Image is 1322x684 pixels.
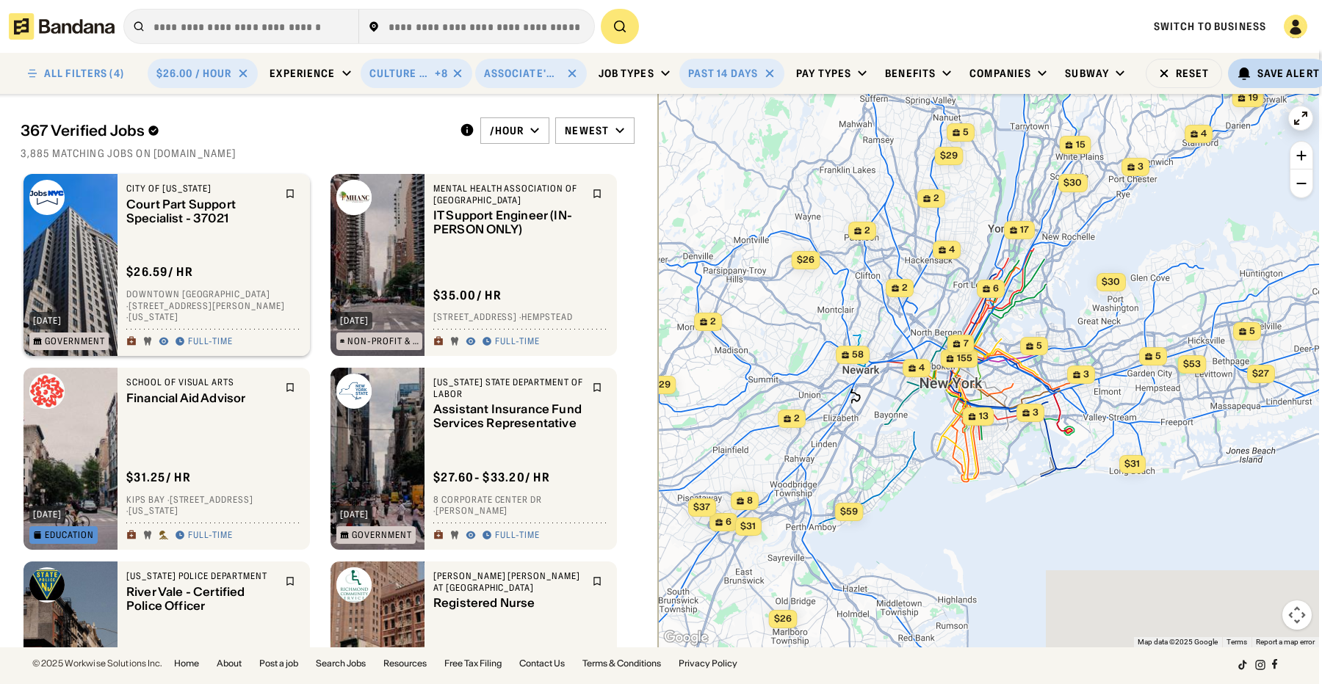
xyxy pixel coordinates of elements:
div: Full-time [495,530,540,542]
div: $26.00 / hour [156,67,232,80]
div: +8 [435,67,448,80]
div: Mental Health Association of [GEOGRAPHIC_DATA] [433,183,583,205]
div: Education [45,531,94,539]
div: City of [US_STATE] [126,183,276,194]
div: grid [21,169,635,647]
a: Free Tax Filing [444,659,502,668]
div: Full-time [188,530,233,542]
span: 4 [949,244,955,256]
div: © 2025 Workwise Solutions Inc. [32,659,162,668]
span: 17 [1020,224,1029,236]
span: 2 [794,412,800,425]
div: Newest [565,124,609,137]
span: 155 [957,352,972,365]
span: $27 [1252,368,1269,379]
span: $31 [1124,458,1140,469]
div: Financial Aid Advisor [126,391,276,405]
a: Terms (opens in new tab) [1227,638,1247,646]
div: [DATE] [340,510,369,519]
div: Benefits [885,67,936,80]
span: 2 [933,192,939,205]
div: $ 35.00 / hr [433,288,502,303]
span: 6 [993,283,999,295]
div: [US_STATE] State Department of Labor [433,376,583,399]
img: City of New York logo [29,180,65,215]
div: Pay Types [796,67,851,80]
div: 367 Verified Jobs [21,122,448,139]
span: 2 [864,225,870,237]
div: Assistant Insurance Fund Services Representative [433,403,583,431]
span: 3 [1083,368,1089,381]
span: $26 [774,613,792,624]
a: Search Jobs [316,659,366,668]
a: Post a job [259,659,298,668]
span: $26 [797,254,814,265]
div: Associate's Degree [484,67,560,80]
div: Full-time [188,336,233,348]
div: Save Alert [1257,67,1320,80]
div: IT Support Engineer (IN-PERSON ONLY) [433,209,583,237]
div: Past 14 days [688,67,758,80]
div: Subway [1065,67,1109,80]
div: $ 26.59 / hr [126,265,193,280]
div: Government [45,337,105,346]
div: Reset [1176,68,1210,79]
a: Open this area in Google Maps (opens a new window) [662,628,710,647]
div: Registered Nurse [433,597,583,611]
img: New Jersey Police Department logo [29,567,65,603]
div: [US_STATE] Police Department [126,570,276,582]
img: New York State Department of Labor logo [336,374,372,409]
a: Privacy Policy [679,659,737,668]
img: Google [662,628,710,647]
div: [PERSON_NAME] [PERSON_NAME] At [GEOGRAPHIC_DATA] [433,570,583,593]
div: [DATE] [340,316,369,325]
span: 2 [902,282,908,294]
img: De Meo Flynn At Richmond logo [336,567,372,603]
div: Full-time [495,336,540,348]
span: 5 [963,126,969,139]
div: Experience [270,67,335,80]
img: School of Visual Arts logo [29,374,65,409]
a: Home [174,659,199,668]
div: [DATE] [33,316,62,325]
a: Switch to Business [1154,20,1266,33]
div: Non-Profit & Public Service [347,337,419,346]
span: 58 [852,349,864,361]
span: Map data ©2025 Google [1138,638,1218,646]
div: Court Part Support Specialist - 37021 [126,197,276,225]
button: Map camera controls [1282,600,1312,630]
img: Mental Health Association of Nassau County logo [336,180,372,215]
span: $30 [1102,276,1120,287]
div: Government [352,531,412,539]
a: Report a map error [1256,638,1315,646]
span: 2 [710,316,716,328]
span: 3 [1138,161,1144,173]
span: $29 [653,379,671,390]
span: $30 [1063,177,1082,188]
div: [STREET_ADDRESS] · Hempstead [433,312,608,324]
div: School of Visual Arts [126,376,276,388]
a: Resources [383,659,427,668]
span: 8 [747,495,753,507]
span: $59 [840,506,858,517]
span: $31 [740,520,756,531]
span: 3 [1033,407,1039,419]
span: 15 [1076,139,1086,151]
a: About [217,659,242,668]
div: /hour [490,124,524,137]
div: Culture & Entertainment [369,67,433,80]
span: 4 [919,362,925,374]
div: 8 Corporate Center Dr · [PERSON_NAME] [433,494,608,517]
div: ALL FILTERS (4) [44,68,124,79]
span: $37 [693,501,710,512]
div: 3,885 matching jobs on [DOMAIN_NAME] [21,147,635,160]
span: 13 [979,410,989,423]
span: $53 [1183,358,1201,369]
span: 6 [726,516,732,528]
span: 5 [1249,325,1255,338]
span: $29 [940,150,958,161]
span: 5 [1036,340,1042,352]
span: 19 [1249,92,1258,104]
div: $ 27.60 - $33.20 / hr [433,470,550,485]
